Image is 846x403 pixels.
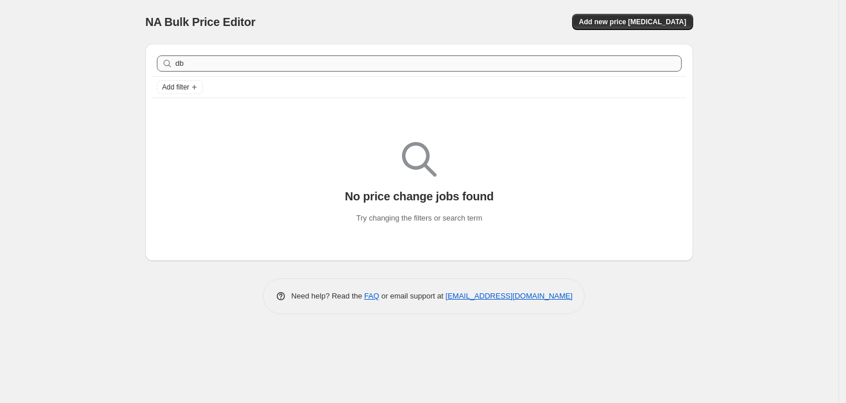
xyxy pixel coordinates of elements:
button: Add new price [MEDICAL_DATA] [572,14,693,30]
span: or email support at [379,292,446,300]
span: NA Bulk Price Editor [145,16,255,28]
a: FAQ [364,292,379,300]
a: [EMAIL_ADDRESS][DOMAIN_NAME] [446,292,573,300]
img: Empty search results [402,142,437,177]
span: Add new price [MEDICAL_DATA] [579,17,686,27]
button: Add filter [157,80,203,94]
span: Need help? Read the [291,292,364,300]
p: Try changing the filters or search term [356,212,482,224]
span: Add filter [162,83,189,92]
p: No price change jobs found [345,189,494,203]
